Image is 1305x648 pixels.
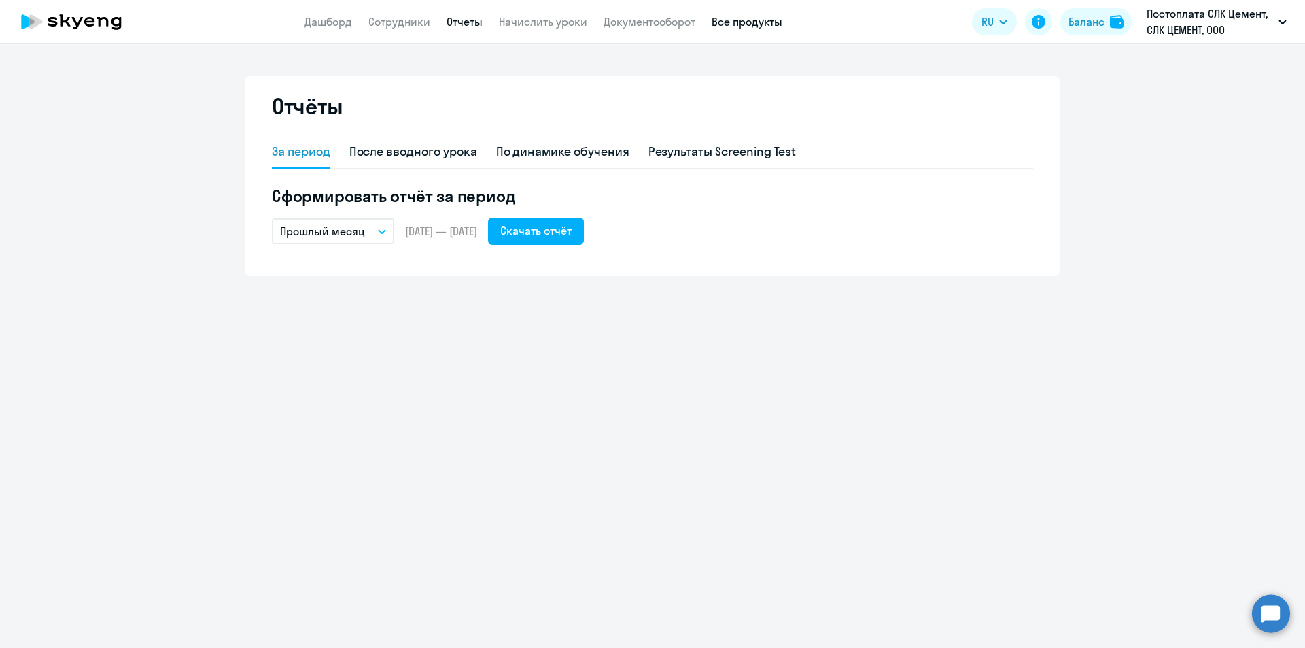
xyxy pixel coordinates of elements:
[1060,8,1132,35] button: Балансbalance
[272,143,330,160] div: За период
[349,143,477,160] div: После вводного урока
[272,218,394,244] button: Прошлый месяц
[972,8,1017,35] button: RU
[1140,5,1293,38] button: Постоплата СЛК Цемент, СЛК ЦЕМЕНТ, ООО
[1147,5,1273,38] p: Постоплата СЛК Цемент, СЛК ЦЕМЕНТ, ООО
[499,15,587,29] a: Начислить уроки
[496,143,629,160] div: По динамике обучения
[280,223,365,239] p: Прошлый месяц
[1068,14,1104,30] div: Баланс
[1110,15,1124,29] img: balance
[981,14,994,30] span: RU
[368,15,430,29] a: Сотрудники
[648,143,797,160] div: Результаты Screening Test
[272,185,1033,207] h5: Сформировать отчёт за период
[604,15,695,29] a: Документооборот
[405,224,477,239] span: [DATE] — [DATE]
[272,92,343,120] h2: Отчёты
[304,15,352,29] a: Дашборд
[712,15,782,29] a: Все продукты
[447,15,483,29] a: Отчеты
[488,218,584,245] button: Скачать отчёт
[500,222,572,239] div: Скачать отчёт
